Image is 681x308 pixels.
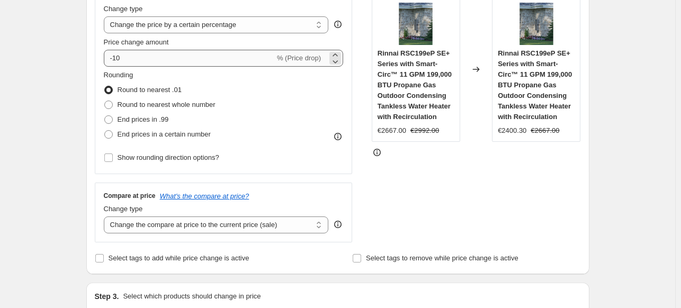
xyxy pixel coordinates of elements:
[333,219,343,230] div: help
[118,115,169,123] span: End prices in .99
[118,153,219,161] span: Show rounding direction options?
[333,19,343,30] div: help
[378,125,406,136] div: €2667.00
[104,71,133,79] span: Rounding
[366,254,518,262] span: Select tags to remove while price change is active
[410,125,439,136] strike: €2992.00
[104,38,169,46] span: Price change amount
[104,50,275,67] input: -15
[498,125,526,136] div: €2400.30
[118,130,211,138] span: End prices in a certain number
[498,49,572,121] span: Rinnai RSC199eP SE+ Series with Smart-Circ™ 11 GPM 199,000 BTU Propane Gas Outdoor Condensing Tan...
[378,49,452,121] span: Rinnai RSC199eP SE+ Series with Smart-Circ™ 11 GPM 199,000 BTU Propane Gas Outdoor Condensing Tan...
[277,54,321,62] span: % (Price drop)
[395,3,437,45] img: rinnai-se-series-with-smart-circ-11-gpm-outdoor-condensing-tankless-water-heater-485_80x.webp
[104,205,143,213] span: Change type
[95,291,119,302] h2: Step 3.
[118,86,182,94] span: Round to nearest .01
[160,192,249,200] button: What's the compare at price?
[104,5,143,13] span: Change type
[104,192,156,200] h3: Compare at price
[109,254,249,262] span: Select tags to add while price change is active
[118,101,216,108] span: Round to nearest whole number
[123,291,261,302] p: Select which products should change in price
[531,125,559,136] strike: €2667.00
[515,3,558,45] img: rinnai-se-series-with-smart-circ-11-gpm-outdoor-condensing-tankless-water-heater-485_80x.webp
